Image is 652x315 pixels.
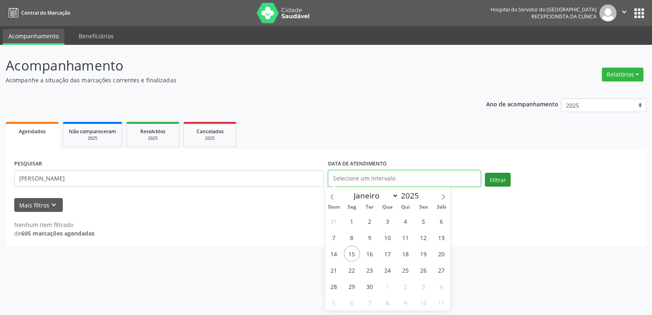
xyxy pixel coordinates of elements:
[14,170,324,187] input: Nome, código do beneficiário ou CPF
[326,295,342,311] span: Outubro 5, 2025
[21,229,95,237] strong: 605 marcações agendadas
[416,262,432,278] span: Setembro 26, 2025
[69,128,116,135] span: Não compareceram
[326,262,342,278] span: Setembro 21, 2025
[19,128,46,135] span: Agendados
[485,173,511,187] button: Filtrar
[380,295,396,311] span: Outubro 8, 2025
[416,246,432,262] span: Setembro 19, 2025
[14,198,63,212] button: Mais filtroskeyboard_arrow_down
[398,295,414,311] span: Outubro 9, 2025
[350,190,399,201] select: Month
[6,76,454,84] p: Acompanhe a situação das marcações correntes e finalizadas
[344,278,360,294] span: Setembro 29, 2025
[328,158,387,170] label: DATA DE ATENDIMENTO
[531,13,597,20] span: Recepcionista da clínica
[617,4,632,22] button: 
[632,6,646,20] button: apps
[343,205,361,210] span: Seg
[344,229,360,245] span: Setembro 8, 2025
[325,205,343,210] span: Dom
[398,278,414,294] span: Outubro 2, 2025
[326,246,342,262] span: Setembro 14, 2025
[398,213,414,229] span: Setembro 4, 2025
[399,190,425,201] input: Year
[344,262,360,278] span: Setembro 22, 2025
[328,170,481,187] input: Selecione um intervalo
[362,213,378,229] span: Setembro 2, 2025
[380,229,396,245] span: Setembro 10, 2025
[362,229,378,245] span: Setembro 9, 2025
[362,262,378,278] span: Setembro 23, 2025
[380,262,396,278] span: Setembro 24, 2025
[14,158,42,170] label: PESQUISAR
[398,262,414,278] span: Setembro 25, 2025
[380,278,396,294] span: Outubro 1, 2025
[132,135,173,141] div: 2025
[414,205,432,210] span: Sex
[362,278,378,294] span: Setembro 30, 2025
[73,29,119,43] a: Beneficiários
[196,128,224,135] span: Cancelados
[602,68,643,82] button: Relatórios
[344,295,360,311] span: Outubro 6, 2025
[434,295,449,311] span: Outubro 11, 2025
[434,229,449,245] span: Setembro 13, 2025
[599,4,617,22] img: img
[344,213,360,229] span: Setembro 1, 2025
[380,213,396,229] span: Setembro 3, 2025
[21,9,70,16] span: Central de Marcação
[326,229,342,245] span: Setembro 7, 2025
[49,200,58,209] i: keyboard_arrow_down
[69,135,116,141] div: 2025
[434,213,449,229] span: Setembro 6, 2025
[416,278,432,294] span: Outubro 3, 2025
[434,246,449,262] span: Setembro 20, 2025
[14,220,95,229] div: Nenhum item filtrado
[620,7,629,16] i: 
[434,278,449,294] span: Outubro 4, 2025
[380,246,396,262] span: Setembro 17, 2025
[326,213,342,229] span: Agosto 31, 2025
[416,295,432,311] span: Outubro 10, 2025
[6,6,70,20] a: Central de Marcação
[416,213,432,229] span: Setembro 5, 2025
[140,128,165,135] span: Resolvidos
[398,229,414,245] span: Setembro 11, 2025
[398,246,414,262] span: Setembro 18, 2025
[6,55,454,76] p: Acompanhamento
[396,205,414,210] span: Qui
[486,99,558,109] p: Ano de acompanhamento
[416,229,432,245] span: Setembro 12, 2025
[189,135,230,141] div: 2025
[432,205,450,210] span: Sáb
[434,262,449,278] span: Setembro 27, 2025
[3,29,64,45] a: Acompanhamento
[362,295,378,311] span: Outubro 7, 2025
[491,6,597,13] div: Hospital do Servidor do [GEOGRAPHIC_DATA]
[361,205,379,210] span: Ter
[344,246,360,262] span: Setembro 15, 2025
[326,278,342,294] span: Setembro 28, 2025
[362,246,378,262] span: Setembro 16, 2025
[379,205,396,210] span: Qua
[14,229,95,238] div: de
